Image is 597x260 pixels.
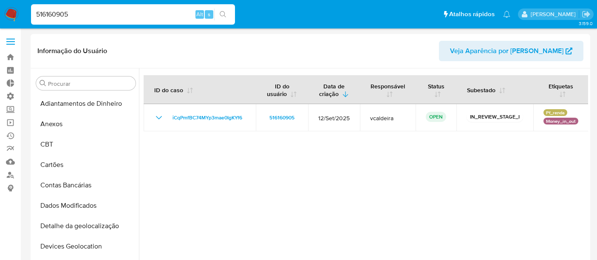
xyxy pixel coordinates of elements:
input: Procurar [48,80,132,88]
span: Alt [196,10,203,18]
button: search-icon [214,8,232,20]
button: Devices Geolocation [33,236,139,257]
button: Dados Modificados [33,195,139,216]
button: Adiantamentos de Dinheiro [33,93,139,114]
a: Sair [582,10,591,19]
span: s [208,10,210,18]
button: Detalhe da geolocalização [33,216,139,236]
button: Contas Bancárias [33,175,139,195]
button: Procurar [40,80,46,87]
button: Veja Aparência por [PERSON_NAME] [439,41,583,61]
span: Atalhos rápidos [449,10,495,19]
h1: Informação do Usuário [37,47,107,55]
span: Veja Aparência por [PERSON_NAME] [450,41,563,61]
a: Notificações [503,11,510,18]
button: Cartões [33,155,139,175]
button: CBT [33,134,139,155]
input: Pesquise usuários ou casos... [31,9,235,20]
p: alexandra.macedo@mercadolivre.com [531,10,579,18]
button: Anexos [33,114,139,134]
